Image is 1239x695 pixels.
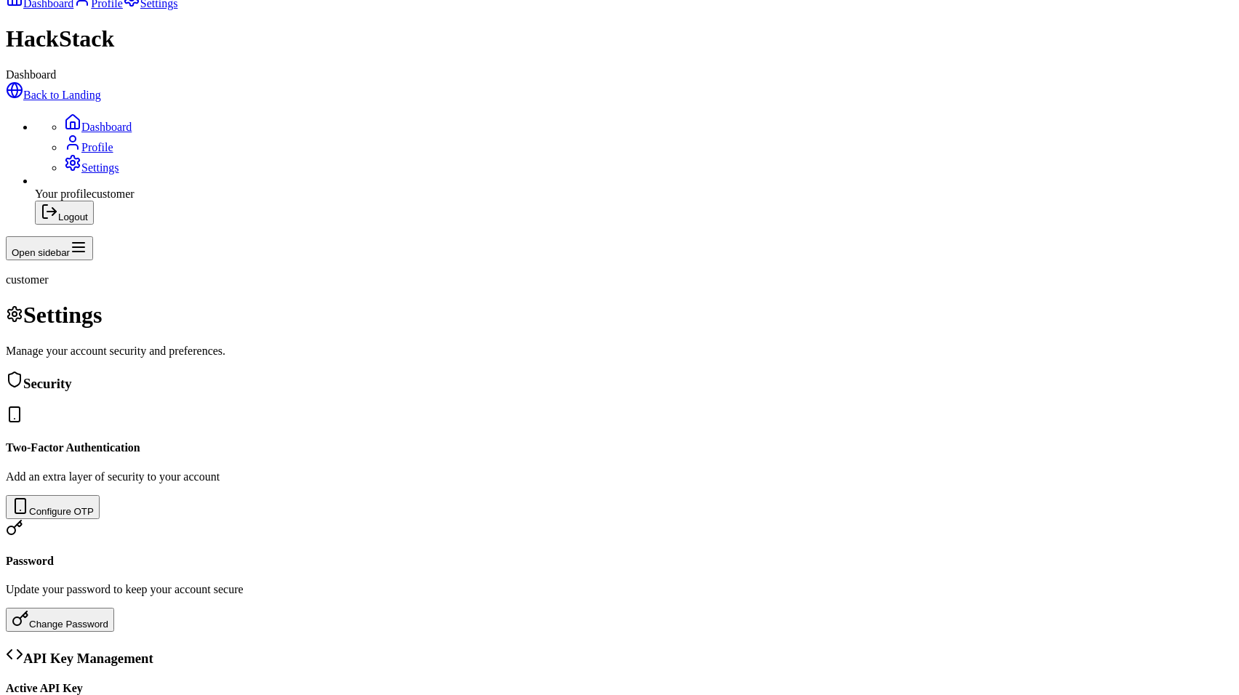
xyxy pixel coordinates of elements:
[6,68,56,81] span: Dashboard
[6,345,1233,358] p: Manage your account security and preferences.
[6,470,1233,483] p: Add an extra layer of security to your account
[64,121,132,133] a: Dashboard
[35,188,92,200] span: Your profile
[64,161,119,174] a: Settings
[64,141,113,153] a: Profile
[6,25,1233,52] h1: HackStack
[6,273,49,286] span: customer
[6,236,93,260] button: Open sidebar
[6,441,1233,454] h4: Two-Factor Authentication
[12,247,70,258] span: Open sidebar
[6,646,1233,667] h3: API Key Management
[6,89,101,101] a: Back to Landing
[6,583,1233,596] p: Update your password to keep your account secure
[6,495,100,519] button: Configure OTP
[6,302,1233,329] h1: Settings
[6,608,114,632] button: Change Password
[35,201,94,225] button: Logout
[92,188,135,200] span: customer
[6,682,1233,695] h4: Active API Key
[6,555,1233,568] h4: Password
[6,371,1233,392] h3: Security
